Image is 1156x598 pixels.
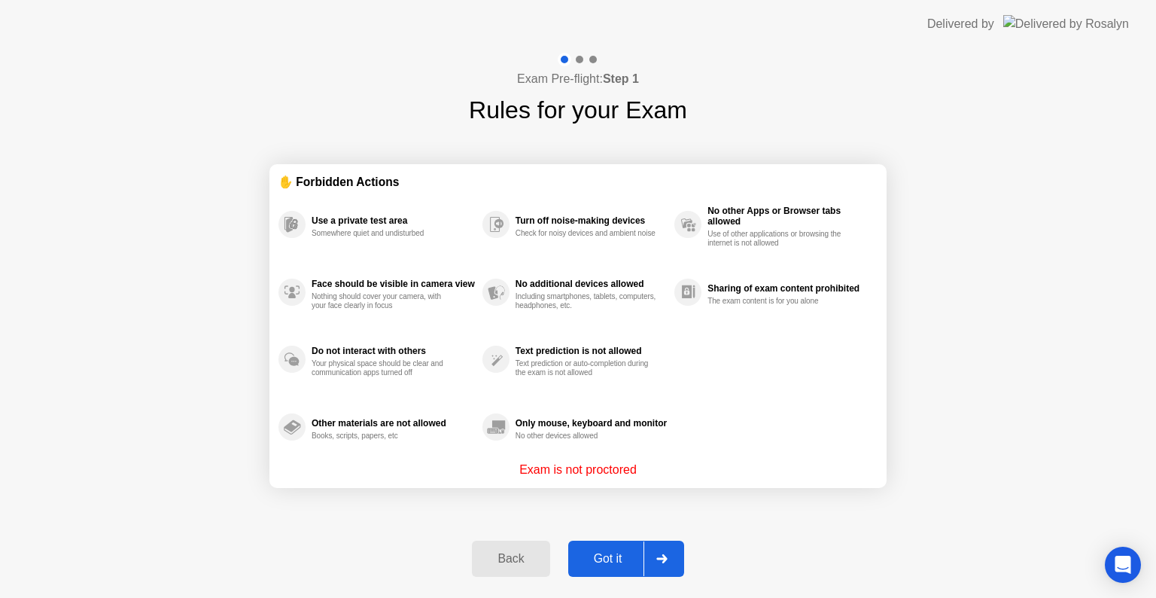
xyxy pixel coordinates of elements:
div: Delivered by [927,15,994,33]
button: Back [472,541,549,577]
div: Open Intercom Messenger [1105,547,1141,583]
div: Somewhere quiet and undisturbed [312,229,454,238]
b: Step 1 [603,72,639,85]
div: No other devices allowed [516,432,658,441]
div: ✋ Forbidden Actions [278,173,878,191]
div: Only mouse, keyboard and monitor [516,418,667,429]
div: Do not interact with others [312,346,475,356]
div: Check for noisy devices and ambient noise [516,229,658,238]
div: Including smartphones, tablets, computers, headphones, etc. [516,292,658,310]
div: Books, scripts, papers, etc [312,432,454,441]
div: Face should be visible in camera view [312,279,475,289]
div: No additional devices allowed [516,279,667,289]
h1: Rules for your Exam [469,92,687,128]
h4: Exam Pre-flight: [517,70,639,88]
div: Your physical space should be clear and communication apps turned off [312,359,454,377]
div: Use of other applications or browsing the internet is not allowed [707,230,850,248]
div: Other materials are not allowed [312,418,475,429]
div: Text prediction or auto-completion during the exam is not allowed [516,359,658,377]
div: Back [476,552,545,566]
img: Delivered by Rosalyn [1003,15,1129,32]
div: Sharing of exam content prohibited [707,283,870,294]
div: Text prediction is not allowed [516,346,667,356]
div: Turn off noise-making devices [516,215,667,226]
button: Got it [568,541,684,577]
div: Got it [573,552,643,566]
p: Exam is not proctored [519,461,637,479]
div: No other Apps or Browser tabs allowed [707,206,870,227]
div: Nothing should cover your camera, with your face clearly in focus [312,292,454,310]
div: Use a private test area [312,215,475,226]
div: The exam content is for you alone [707,297,850,306]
